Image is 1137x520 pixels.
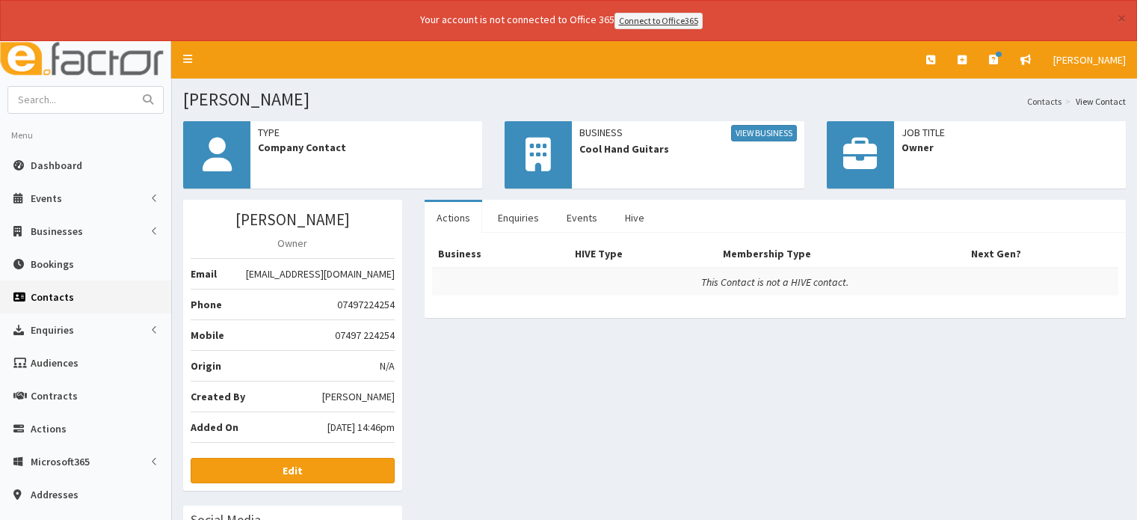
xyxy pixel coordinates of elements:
[1042,41,1137,79] a: [PERSON_NAME]
[183,90,1126,109] h1: [PERSON_NAME]
[902,140,1118,155] span: Owner
[31,389,78,403] span: Contracts
[31,323,74,337] span: Enquiries
[327,420,395,435] span: [DATE] 14:46pm
[124,12,999,29] div: Your account is not connected to Office 365
[555,202,609,233] a: Events
[283,464,303,477] b: Edit
[717,240,965,268] th: Membership Type
[258,140,475,155] span: Company Contact
[1027,95,1061,108] a: Contacts
[432,240,569,268] th: Business
[486,202,551,233] a: Enquiries
[31,257,74,271] span: Bookings
[579,141,796,156] span: Cool Hand Guitars
[337,297,395,312] span: 07497224254
[579,125,796,141] span: Business
[31,455,90,468] span: Microsoft365
[31,356,78,370] span: Audiences
[191,328,224,342] b: Mobile
[380,358,395,373] span: N/A
[31,224,83,238] span: Businesses
[335,328,395,343] span: 07497 224254
[569,240,717,268] th: HIVE Type
[191,359,221,373] b: Origin
[191,267,217,281] b: Email
[31,422,67,435] span: Actions
[8,87,134,113] input: Search...
[425,202,482,233] a: Actions
[322,389,395,404] span: [PERSON_NAME]
[902,125,1118,140] span: Job Title
[258,125,475,140] span: Type
[191,390,245,403] b: Created By
[191,211,395,228] h3: [PERSON_NAME]
[613,202,656,233] a: Hive
[614,13,703,29] a: Connect to Office365
[191,420,238,434] b: Added On
[191,298,222,311] b: Phone
[31,159,82,172] span: Dashboard
[731,125,797,141] a: View Business
[31,290,74,304] span: Contacts
[31,488,78,501] span: Addresses
[246,266,395,281] span: [EMAIL_ADDRESS][DOMAIN_NAME]
[1053,53,1126,67] span: [PERSON_NAME]
[1061,95,1126,108] li: View Contact
[191,236,395,251] p: Owner
[1118,10,1126,26] button: ×
[31,192,62,205] span: Events
[965,240,1118,268] th: Next Gen?
[701,275,848,289] i: This Contact is not a HIVE contact.
[191,458,395,483] a: Edit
